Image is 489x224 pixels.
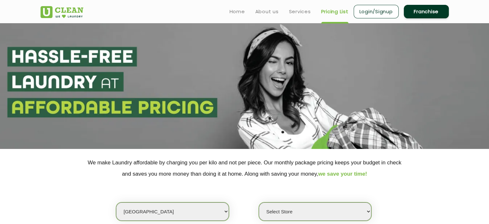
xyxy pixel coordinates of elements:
[354,5,399,18] a: Login/Signup
[321,8,349,15] a: Pricing List
[404,5,449,18] a: Franchise
[230,8,245,15] a: Home
[289,8,311,15] a: Services
[41,6,83,18] img: UClean Laundry and Dry Cleaning
[255,8,279,15] a: About us
[318,171,367,177] span: we save your time!
[41,157,449,180] p: We make Laundry affordable by charging you per kilo and not per piece. Our monthly package pricin...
